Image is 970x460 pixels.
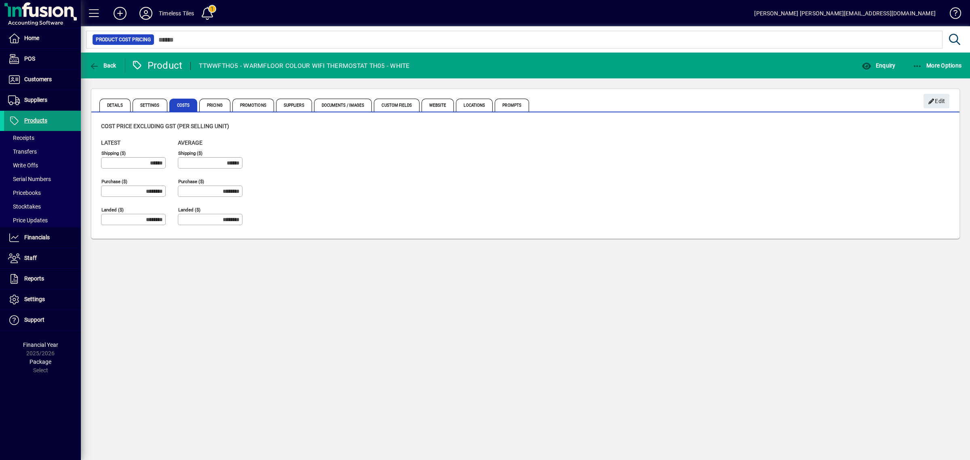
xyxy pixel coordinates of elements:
a: Suppliers [4,90,81,110]
span: Package [30,359,51,365]
mat-label: Purchase ($) [101,179,127,184]
div: TTWWFTHO5 - WARMFLOOR COLOUR WIFI THERMOSTAT TH05 - WHITE [199,59,409,72]
a: Price Updates [4,213,81,227]
mat-label: Shipping ($) [178,150,202,156]
span: Support [24,317,44,323]
span: Latest [101,139,120,146]
button: Add [107,6,133,21]
a: Reports [4,269,81,289]
a: POS [4,49,81,69]
button: Back [87,58,118,73]
mat-label: Landed ($) [178,207,200,213]
div: Product [131,59,183,72]
a: Support [4,310,81,330]
a: Financials [4,228,81,248]
span: More Options [913,62,962,69]
span: Enquiry [862,62,895,69]
span: Staff [24,255,37,261]
a: Staff [4,248,81,268]
a: Pricebooks [4,186,81,200]
span: Cost price excluding GST (per selling unit) [101,123,229,129]
span: Average [178,139,202,146]
button: Profile [133,6,159,21]
span: POS [24,55,35,62]
a: Customers [4,70,81,90]
span: Suppliers [24,97,47,103]
span: Settings [133,99,167,112]
span: Promotions [232,99,274,112]
span: Costs [169,99,198,112]
app-page-header-button: Back [81,58,125,73]
span: Locations [456,99,493,112]
span: Suppliers [276,99,312,112]
mat-label: Shipping ($) [101,150,126,156]
div: Timeless Tiles [159,7,194,20]
a: Home [4,28,81,49]
mat-label: Purchase ($) [178,179,204,184]
span: Reports [24,275,44,282]
span: Edit [928,95,945,108]
span: Back [89,62,116,69]
span: Settings [24,296,45,302]
span: Details [99,99,131,112]
span: Pricebooks [8,190,41,196]
a: Knowledge Base [944,2,960,28]
a: Serial Numbers [4,172,81,186]
div: [PERSON_NAME] [PERSON_NAME][EMAIL_ADDRESS][DOMAIN_NAME] [754,7,936,20]
a: Stocktakes [4,200,81,213]
span: Home [24,35,39,41]
button: More Options [911,58,964,73]
span: Serial Numbers [8,176,51,182]
span: Custom Fields [374,99,419,112]
span: Financials [24,234,50,241]
span: Write Offs [8,162,38,169]
span: Prompts [495,99,529,112]
a: Settings [4,289,81,310]
span: Receipts [8,135,34,141]
span: Website [422,99,454,112]
span: Pricing [199,99,230,112]
a: Receipts [4,131,81,145]
span: Financial Year [23,342,58,348]
button: Edit [924,94,949,108]
mat-label: Landed ($) [101,207,124,213]
a: Transfers [4,145,81,158]
span: Product Cost Pricing [96,36,151,44]
span: Documents / Images [314,99,372,112]
span: Customers [24,76,52,82]
button: Enquiry [860,58,897,73]
span: Products [24,117,47,124]
span: Transfers [8,148,37,155]
span: Price Updates [8,217,48,224]
a: Write Offs [4,158,81,172]
span: Stocktakes [8,203,41,210]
